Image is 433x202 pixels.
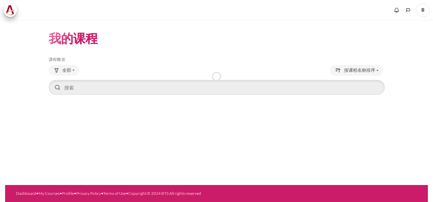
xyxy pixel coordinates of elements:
[49,57,385,62] h5: 课程概览
[38,191,60,196] a: My Courses
[391,5,402,15] div: 显示没有新通知的通知窗口
[62,191,74,196] a: Profile
[330,65,383,76] button: 排序下拉菜单
[128,191,201,196] a: Copyright © 2024 BTS All rights reserved
[403,5,413,15] button: Languages
[76,191,101,196] a: Privacy Policy
[5,20,428,106] section: 内容
[49,30,98,46] h1: 我的课程
[416,3,430,17] span: B
[62,67,71,74] span: 全部
[103,191,126,196] a: Terms of Use
[16,190,236,197] div: • • • • •
[5,5,15,15] img: Architeck
[416,3,430,17] a: 用户菜单
[16,191,36,196] a: Dashboard
[344,67,375,74] span: 按课程名称排序
[49,65,79,76] button: 分组下拉菜单
[49,65,385,96] div: 课程概览控制
[49,80,385,95] input: 搜索
[3,3,20,17] a: Architeck Architeck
